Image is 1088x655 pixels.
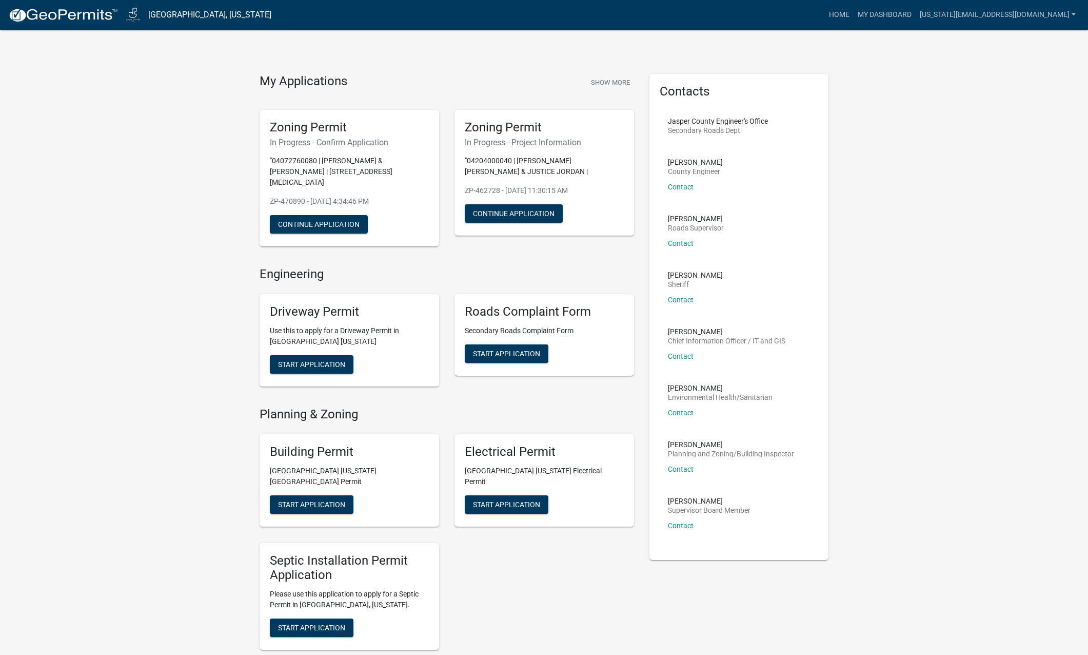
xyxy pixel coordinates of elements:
span: Start Application [278,500,345,508]
h5: Building Permit [270,445,429,459]
button: Start Application [270,619,353,637]
span: Start Application [473,500,540,508]
span: Start Application [473,350,540,358]
p: Secondary Roads Complaint Form [465,325,624,336]
h5: Zoning Permit [465,120,624,135]
h5: Septic Installation Permit Application [270,553,429,583]
button: Start Application [270,355,353,374]
a: My Dashboard [854,5,916,25]
h5: Zoning Permit [270,120,429,135]
button: Start Application [465,495,548,514]
p: ZP-462728 - [DATE] 11:30:15 AM [465,185,624,196]
a: Contact [668,522,694,530]
button: Show More [587,74,634,91]
h5: Roads Complaint Form [465,304,624,319]
h6: In Progress - Project Information [465,138,624,147]
p: [PERSON_NAME] [668,272,723,279]
p: [PERSON_NAME] [668,159,723,166]
p: Environmental Health/Sanitarian [668,394,773,401]
h5: Driveway Permit [270,304,429,319]
p: "04204000040 | [PERSON_NAME] [PERSON_NAME] & JUSTICE JORDAN | [465,156,624,177]
p: Please use this application to apply for a Septic Permit in [GEOGRAPHIC_DATA], [US_STATE]. [270,589,429,610]
p: [PERSON_NAME] [668,441,794,448]
p: Jasper County Engineer's Office [668,118,768,125]
span: Start Application [278,360,345,369]
a: [GEOGRAPHIC_DATA], [US_STATE] [148,6,271,24]
p: Sheriff [668,281,723,288]
p: [PERSON_NAME] [668,328,785,335]
button: Continue Application [270,215,368,234]
a: Contact [668,465,694,473]
img: Jasper County, Iowa [126,8,140,22]
h4: Engineering [260,267,634,282]
p: Secondary Roads Dept [668,127,768,134]
button: Start Application [465,344,548,363]
h4: My Applications [260,74,347,89]
p: Use this to apply for a Driveway Permit in [GEOGRAPHIC_DATA] [US_STATE] [270,325,429,347]
a: Contact [668,239,694,247]
p: [PERSON_NAME] [668,497,750,505]
a: Contact [668,409,694,417]
p: [PERSON_NAME] [668,384,773,392]
p: [PERSON_NAME] [668,215,724,222]
p: ZP-470890 - [DATE] 4:34:46 PM [270,196,429,207]
a: Contact [668,183,694,191]
p: County Engineer [668,168,723,175]
h5: Contacts [660,84,819,99]
p: Supervisor Board Member [668,507,750,514]
p: Chief Information Officer / IT and GIS [668,337,785,344]
a: Home [825,5,854,25]
a: Contact [668,296,694,304]
p: [GEOGRAPHIC_DATA] [US_STATE][GEOGRAPHIC_DATA] Permit [270,466,429,487]
h6: In Progress - Confirm Application [270,138,429,147]
h4: Planning & Zoning [260,407,634,422]
p: Roads Supervisor [668,224,724,232]
p: [GEOGRAPHIC_DATA] [US_STATE] Electrical Permit [465,466,624,487]
p: Planning and Zoning/Building Inspector [668,450,794,457]
a: Contact [668,352,694,360]
a: [US_STATE][EMAIL_ADDRESS][DOMAIN_NAME] [916,5,1080,25]
button: Continue Application [465,204,563,223]
p: "04072760080 | [PERSON_NAME] & [PERSON_NAME] | [STREET_ADDRESS][MEDICAL_DATA] [270,156,429,188]
h5: Electrical Permit [465,445,624,459]
span: Start Application [278,624,345,632]
button: Start Application [270,495,353,514]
